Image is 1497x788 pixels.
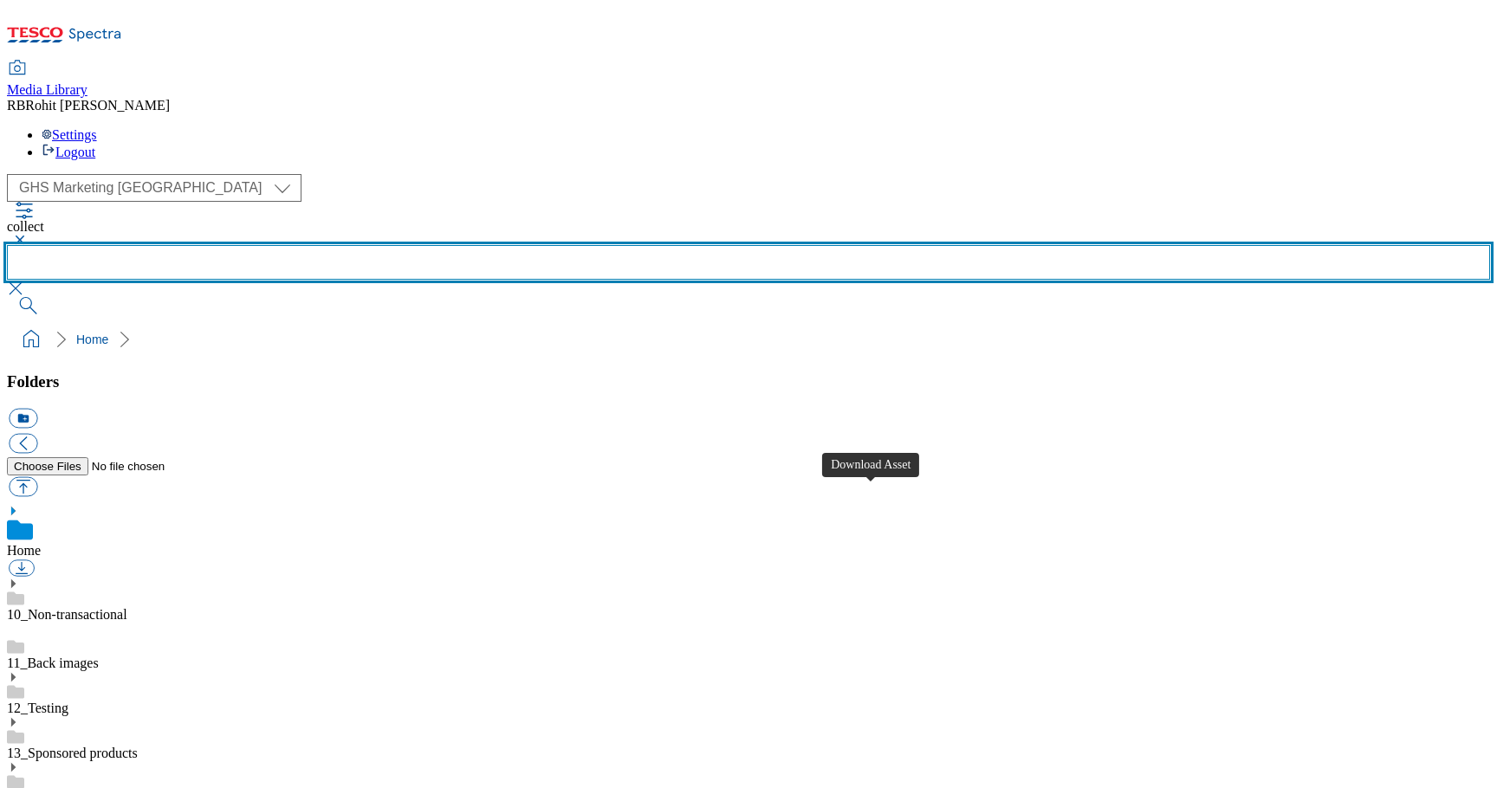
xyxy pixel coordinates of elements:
h3: Folders [7,372,1490,391]
a: Settings [42,127,97,142]
a: Home [76,333,108,346]
a: home [17,326,45,353]
nav: breadcrumb [7,323,1490,356]
span: Media Library [7,82,87,97]
a: Logout [42,145,95,159]
a: 13_Sponsored products [7,746,138,760]
a: 12_Testing [7,701,68,715]
a: Media Library [7,61,87,98]
a: 10_Non-transactional [7,607,127,622]
span: Rohit [PERSON_NAME] [25,98,170,113]
a: 11_Back images [7,656,99,670]
span: collect [7,219,44,234]
span: RB [7,98,25,113]
a: Home [7,543,41,558]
